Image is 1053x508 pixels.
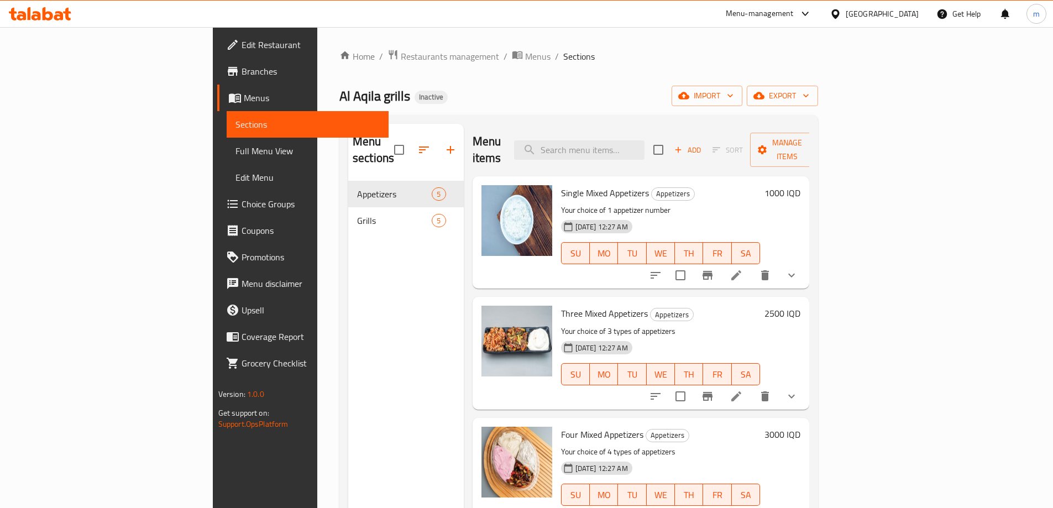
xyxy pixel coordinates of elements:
button: SA [732,242,760,264]
span: Version: [218,387,245,401]
img: Three Mixed Appetizers [481,306,552,376]
a: Coverage Report [217,323,389,350]
span: Menu disclaimer [242,277,380,290]
span: TU [622,487,642,503]
span: SA [736,487,756,503]
span: Menus [525,50,551,63]
nav: breadcrumb [339,49,818,64]
button: FR [703,484,731,506]
span: FR [708,366,727,383]
a: Edit menu item [730,269,743,282]
span: export [756,89,809,103]
button: show more [778,383,805,410]
button: SU [561,363,590,385]
span: Three Mixed Appetizers [561,305,648,322]
span: Full Menu View [235,144,380,158]
span: 5 [432,189,445,200]
button: Add section [437,137,464,163]
button: Add [670,142,705,159]
span: Single Mixed Appetizers [561,185,649,201]
img: Single Mixed Appetizers [481,185,552,256]
p: Your choice of 3 types of appetizers [561,324,761,338]
span: Appetizers [652,187,694,200]
button: show more [778,262,805,289]
div: Grills5 [348,207,464,234]
a: Menus [217,85,389,111]
button: MO [590,242,618,264]
button: Manage items [750,133,824,167]
span: TH [679,245,699,261]
svg: Show Choices [785,269,798,282]
a: Restaurants management [387,49,499,64]
button: export [747,86,818,106]
div: Appetizers [646,429,689,442]
span: WE [651,366,670,383]
h2: Menu items [473,133,501,166]
a: Support.OpsPlatform [218,417,289,431]
a: Menus [512,49,551,64]
button: sort-choices [642,262,669,289]
a: Edit menu item [730,390,743,403]
a: Sections [227,111,389,138]
a: Edit Restaurant [217,32,389,58]
span: Inactive [415,92,448,102]
a: Menu disclaimer [217,270,389,297]
span: Edit Restaurant [242,38,380,51]
span: Sort sections [411,137,437,163]
button: delete [752,262,778,289]
span: SA [736,366,756,383]
button: WE [647,484,675,506]
span: Select to update [669,385,692,408]
span: Appetizers [357,187,432,201]
span: Branches [242,65,380,78]
button: WE [647,363,675,385]
h6: 3000 IQD [764,427,800,442]
span: FR [708,245,727,261]
span: Add [673,144,703,156]
a: Grocery Checklist [217,350,389,376]
div: [GEOGRAPHIC_DATA] [846,8,919,20]
li: / [555,50,559,63]
button: TU [618,363,646,385]
span: Restaurants management [401,50,499,63]
span: TU [622,245,642,261]
span: Select all sections [387,138,411,161]
span: Manage items [759,136,815,164]
svg: Show Choices [785,390,798,403]
div: Menu-management [726,7,794,20]
span: Al Aqila grills [339,83,410,108]
button: MO [590,363,618,385]
p: Your choice of 4 types of appetizers [561,445,761,459]
button: FR [703,363,731,385]
button: SA [732,363,760,385]
span: Four Mixed Appetizers [561,426,643,443]
span: SU [566,366,585,383]
div: items [432,187,446,201]
span: TH [679,366,699,383]
span: Select section [647,138,670,161]
span: Grills [357,214,432,227]
span: TH [679,487,699,503]
span: 5 [432,216,445,226]
span: FR [708,487,727,503]
a: Edit Menu [227,164,389,191]
h6: 2500 IQD [764,306,800,321]
div: Appetizers [651,187,695,201]
p: Your choice of 1 appetizer number [561,203,761,217]
button: Branch-specific-item [694,383,721,410]
a: Choice Groups [217,191,389,217]
span: MO [594,245,614,261]
span: WE [651,487,670,503]
a: Full Menu View [227,138,389,164]
span: Grocery Checklist [242,357,380,370]
span: Coupons [242,224,380,237]
span: Choice Groups [242,197,380,211]
span: [DATE] 12:27 AM [571,463,632,474]
button: SU [561,484,590,506]
span: [DATE] 12:27 AM [571,343,632,353]
a: Upsell [217,297,389,323]
div: Appetizers5 [348,181,464,207]
span: 1.0.0 [247,387,264,401]
input: search [514,140,645,160]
